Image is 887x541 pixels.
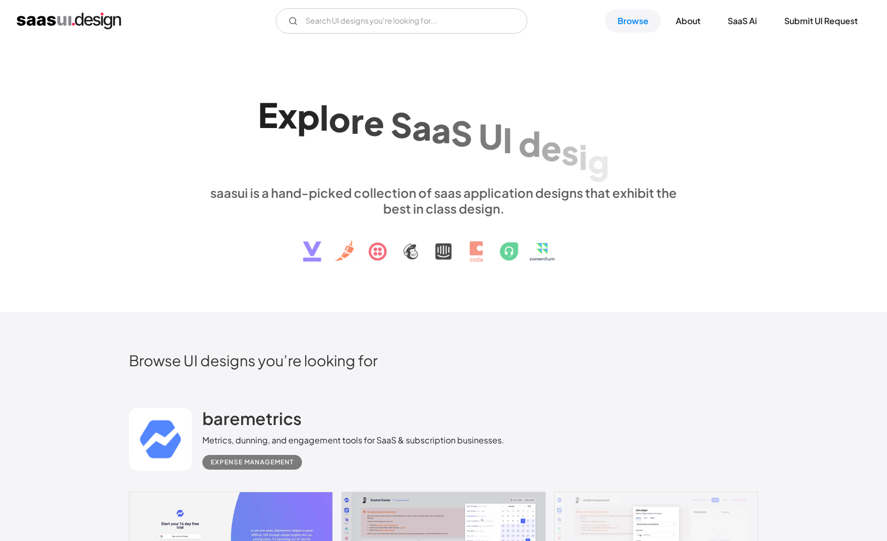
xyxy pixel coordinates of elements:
a: Submit UI Request [772,9,870,33]
div: i [579,136,588,177]
h1: Explore SaaS UI design patterns & interactions. [202,94,685,175]
div: Expense Management [211,456,294,469]
h2: baremetrics [202,408,301,429]
div: saasui is a hand-picked collection of saas application designs that exhibit the best in class des... [202,185,685,216]
div: x [278,95,297,135]
form: Email Form [276,8,527,34]
a: baremetrics [202,408,301,434]
div: E [258,94,278,135]
input: Search UI designs you're looking for... [276,8,527,34]
div: d [518,123,541,164]
div: Metrics, dunning, and engagement tools for SaaS & subscription businesses. [202,434,504,447]
div: l [320,97,329,137]
div: S [451,113,472,153]
a: Browse [605,9,661,33]
div: e [541,128,561,168]
div: U [479,116,503,156]
div: s [561,132,579,172]
div: o [329,99,351,139]
h2: Browse UI designs you’re looking for [129,351,758,369]
div: S [391,104,412,145]
div: r [351,100,364,141]
img: text, icon, saas logo [285,216,602,271]
a: SaaS Ai [715,9,770,33]
div: a [412,107,431,147]
div: e [364,102,384,143]
div: I [503,120,512,160]
div: a [431,110,451,150]
a: home [17,13,121,29]
a: About [663,9,713,33]
div: p [297,96,320,136]
div: g [588,141,609,182]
